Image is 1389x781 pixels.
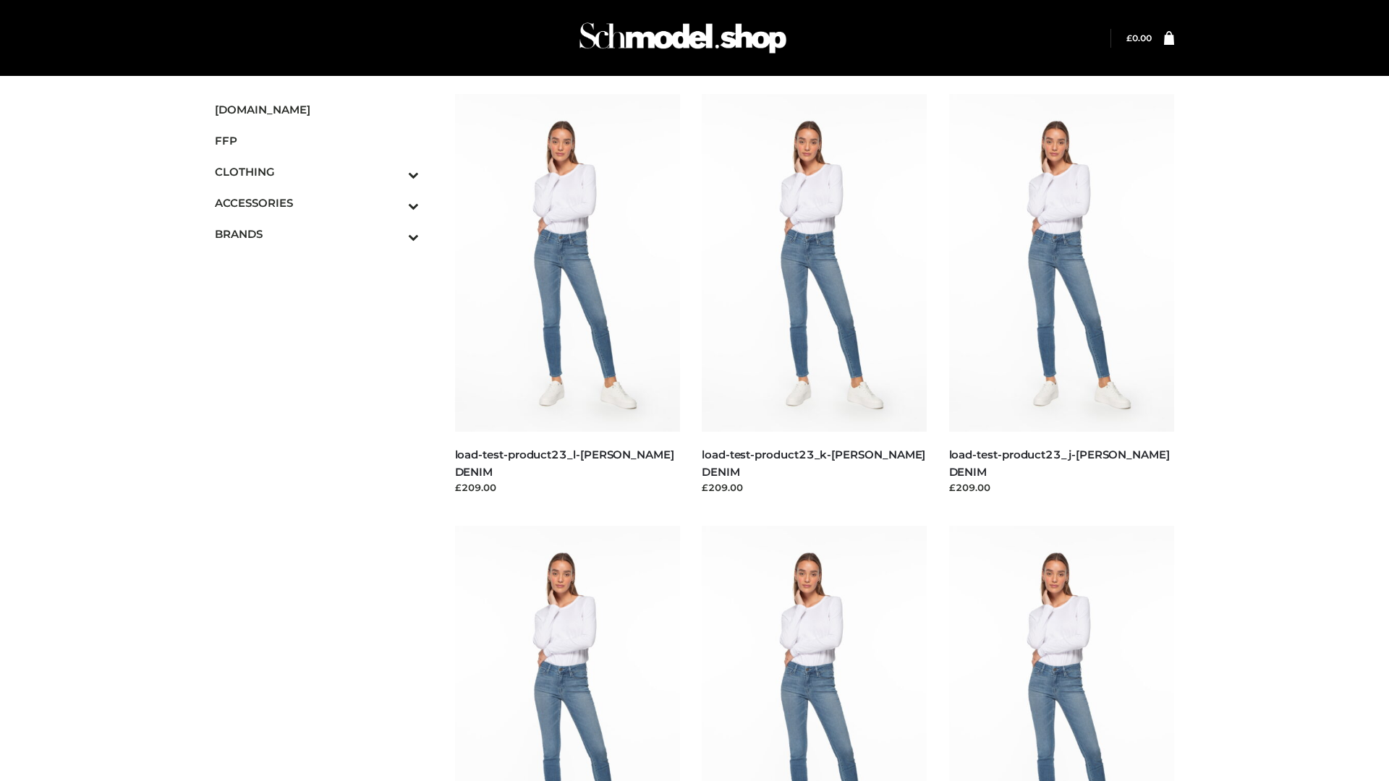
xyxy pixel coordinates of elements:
button: Toggle Submenu [368,156,419,187]
span: CLOTHING [215,163,419,180]
span: ACCESSORIES [215,195,419,211]
a: ACCESSORIESToggle Submenu [215,187,419,218]
div: £209.00 [455,480,681,495]
img: Schmodel Admin 964 [574,9,791,67]
a: £0.00 [1126,33,1152,43]
span: [DOMAIN_NAME] [215,101,419,118]
a: BRANDSToggle Submenu [215,218,419,249]
span: BRANDS [215,226,419,242]
button: Toggle Submenu [368,218,419,249]
a: load-test-product23_j-[PERSON_NAME] DENIM [949,448,1170,478]
a: load-test-product23_l-[PERSON_NAME] DENIM [455,448,674,478]
a: FFP [215,125,419,156]
span: £ [1126,33,1132,43]
bdi: 0.00 [1126,33,1152,43]
div: £209.00 [702,480,927,495]
a: load-test-product23_k-[PERSON_NAME] DENIM [702,448,925,478]
a: CLOTHINGToggle Submenu [215,156,419,187]
div: £209.00 [949,480,1175,495]
button: Toggle Submenu [368,187,419,218]
a: [DOMAIN_NAME] [215,94,419,125]
span: FFP [215,132,419,149]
